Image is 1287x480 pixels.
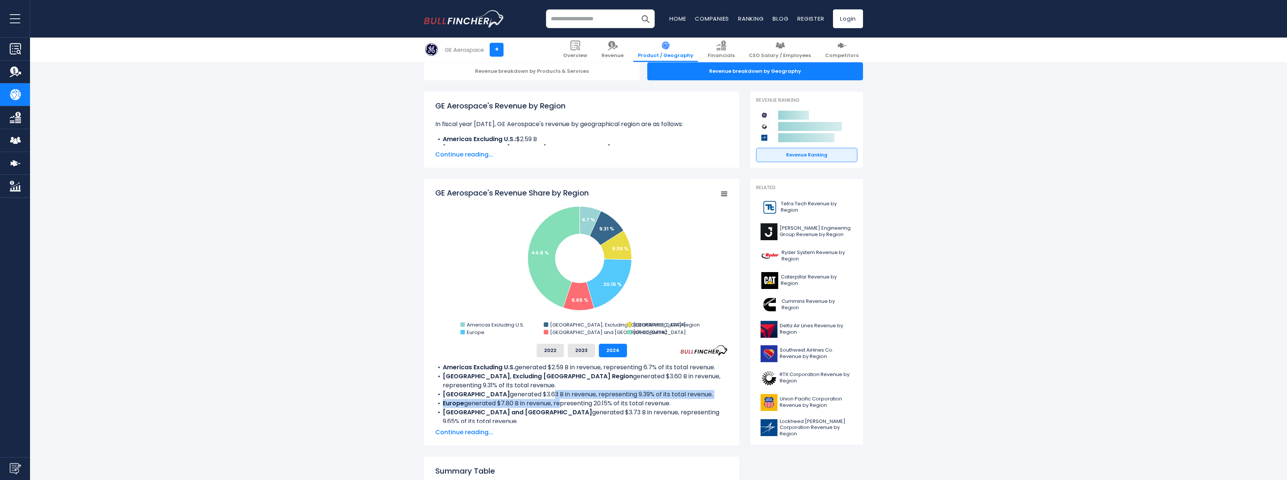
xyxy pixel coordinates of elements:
text: [GEOGRAPHIC_DATA] [633,329,686,336]
img: LMT logo [761,419,777,436]
span: Continue reading... [435,428,728,437]
a: Ryder System Revenue by Region [756,246,857,266]
span: Product / Geography [638,53,693,59]
span: Ryder System Revenue by Region [782,250,853,262]
a: Revenue Ranking [756,148,857,162]
p: Related [756,185,857,191]
text: [GEOGRAPHIC_DATA], Excluding [GEOGRAPHIC_DATA] Region [550,321,700,328]
text: 20.15 % [603,281,622,288]
a: Delta Air Lines Revenue by Region [756,319,857,340]
li: generated $7.80 B in revenue, representing 20.15% of its total revenue. [435,399,728,408]
li: generated $3.60 B in revenue, representing 9.31% of its total revenue. [435,372,728,390]
a: Cummins Revenue by Region [756,295,857,315]
span: Financials [708,53,735,59]
span: Tetra Tech Revenue by Region [781,201,853,214]
img: bullfincher logo [424,10,505,27]
b: Americas Excluding U.S.: [443,135,516,143]
img: UNP logo [761,394,777,411]
div: Revenue breakdown by Products & Services [424,62,640,80]
a: RTX Corporation Revenue by Region [756,368,857,388]
a: Southwest Airlines Co. Revenue by Region [756,343,857,364]
text: [GEOGRAPHIC_DATA] and [GEOGRAPHIC_DATA] [550,329,667,336]
a: Financials [703,38,739,62]
div: GE Aerospace [445,45,484,54]
img: Lockheed Martin Corporation competitors logo [760,133,769,142]
button: 2024 [599,344,627,357]
span: Continue reading... [435,150,728,159]
a: Home [669,15,686,23]
text: Americas Excluding U.S. [467,321,524,328]
b: Europe [443,399,464,408]
img: RTX logo [761,370,777,387]
span: Cummins Revenue by Region [782,298,853,311]
li: generated $2.59 B in revenue, representing 6.7% of its total revenue. [435,363,728,372]
tspan: GE Aerospace's Revenue Share by Region [435,188,589,198]
text: 44.8 % [531,249,549,256]
span: Caterpillar Revenue by Region [781,274,853,287]
a: Competitors [821,38,863,62]
img: R logo [761,248,779,265]
img: TTEK logo [761,199,779,216]
span: Revenue [601,53,624,59]
a: Ranking [738,15,764,23]
a: Lockheed [PERSON_NAME] Corporation Revenue by Region [756,417,857,439]
a: Login [833,9,863,28]
a: CEO Salary / Employees [744,38,815,62]
h1: GE Aerospace's Revenue by Region [435,100,728,111]
b: [GEOGRAPHIC_DATA], Excluding [GEOGRAPHIC_DATA] Region: [443,144,634,152]
text: 9.65 % [571,296,588,304]
text: 6.7 % [582,216,595,223]
text: [GEOGRAPHIC_DATA] [633,321,686,328]
img: LUV logo [761,345,777,362]
p: Revenue Ranking [756,97,857,104]
a: Blog [773,15,788,23]
p: In fiscal year [DATE], GE Aerospace's revenue by geographical region are as follows: [435,120,728,129]
li: generated $3.73 B in revenue, representing 9.65% of its total revenue. [435,408,728,426]
a: Companies [695,15,729,23]
text: 9.31 % [599,225,614,232]
span: Lockheed [PERSON_NAME] Corporation Revenue by Region [780,418,853,438]
span: [PERSON_NAME] Engineering Group Revenue by Region [780,225,853,238]
button: 2023 [568,344,595,357]
button: Search [636,9,655,28]
li: $2.59 B [435,135,728,144]
img: DAL logo [761,321,777,338]
a: Go to homepage [424,10,505,27]
text: 9.39 % [612,245,628,252]
a: Union Pacific Corporation Revenue by Region [756,392,857,413]
span: Union Pacific Corporation Revenue by Region [780,396,853,409]
img: RTX Corporation competitors logo [760,122,769,131]
span: CEO Salary / Employees [749,53,811,59]
a: Caterpillar Revenue by Region [756,270,857,291]
a: Tetra Tech Revenue by Region [756,197,857,218]
h2: Summary Table [435,465,728,477]
span: RTX Corporation Revenue by Region [780,372,853,384]
div: The for GE Aerospace is the [GEOGRAPHIC_DATA], which represents 44.8% of its total revenue. The f... [435,327,728,480]
b: Americas Excluding U.S. [443,363,515,372]
li: $3.60 B [435,144,728,153]
a: Revenue [597,38,628,62]
button: 2022 [537,344,564,357]
img: CMI logo [761,296,779,313]
a: [PERSON_NAME] Engineering Group Revenue by Region [756,221,857,242]
div: Revenue breakdown by Geography [647,62,863,80]
svg: GE Aerospace's Revenue Share by Region [435,188,728,338]
span: Competitors [825,53,859,59]
img: GE logo [424,42,439,57]
a: Product / Geography [633,38,698,62]
span: Southwest Airlines Co. Revenue by Region [780,347,853,360]
a: Register [797,15,824,23]
b: [GEOGRAPHIC_DATA] [443,390,510,399]
img: GE Aerospace competitors logo [760,111,769,120]
b: [GEOGRAPHIC_DATA] and [GEOGRAPHIC_DATA] [443,408,592,417]
img: J logo [761,223,777,240]
a: + [490,43,504,57]
a: Overview [559,38,592,62]
li: generated $3.63 B in revenue, representing 9.39% of its total revenue. [435,390,728,399]
span: Overview [563,53,587,59]
b: [GEOGRAPHIC_DATA], Excluding [GEOGRAPHIC_DATA] Region [443,372,633,381]
img: CAT logo [761,272,779,289]
span: Delta Air Lines Revenue by Region [780,323,853,336]
text: Europe [467,329,484,336]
